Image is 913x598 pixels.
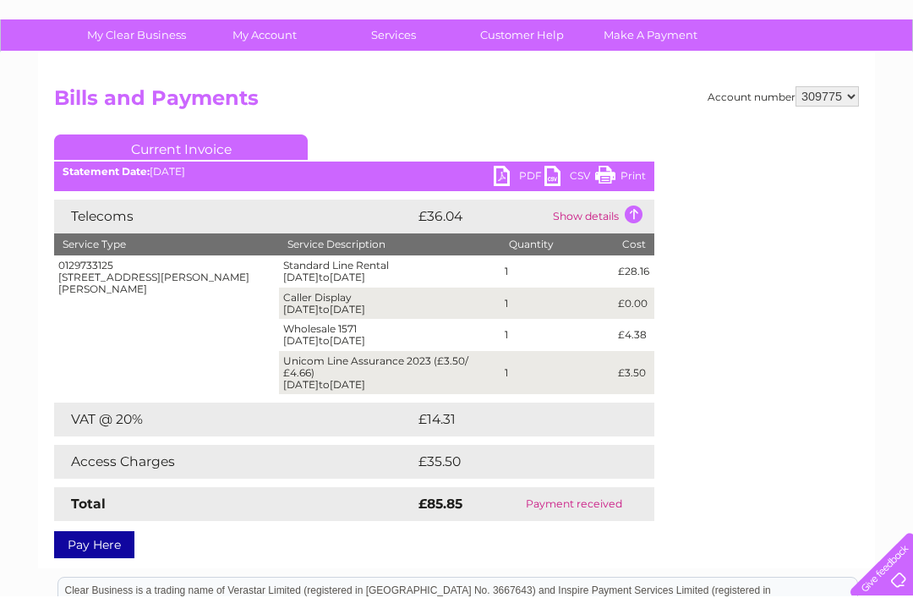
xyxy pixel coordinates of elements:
[54,533,134,560] a: Pay Here
[500,235,614,257] th: Quantity
[500,289,614,321] td: 1
[708,88,859,108] div: Account number
[319,336,330,348] span: to
[452,21,592,52] a: Customer Help
[549,201,654,235] td: Show details
[279,321,501,353] td: Wholesale 1571 [DATE] [DATE]
[801,72,842,85] a: Contact
[54,447,414,480] td: Access Charges
[63,167,150,179] b: Statement Date:
[319,304,330,317] span: to
[414,447,620,480] td: £35.50
[495,489,654,523] td: Payment received
[279,289,501,321] td: Caller Display [DATE] [DATE]
[54,136,308,162] a: Current Invoice
[614,289,654,321] td: £0.00
[54,235,279,257] th: Service Type
[595,167,646,192] a: Print
[324,21,463,52] a: Services
[614,257,654,289] td: £28.16
[58,9,857,82] div: Clear Business is a trading name of Verastar Limited (registered in [GEOGRAPHIC_DATA] No. 3667643...
[32,44,118,96] img: logo.png
[614,353,654,396] td: £3.50
[418,497,462,513] strong: £85.85
[58,261,275,296] div: 0129733125 [STREET_ADDRESS][PERSON_NAME][PERSON_NAME]
[614,321,654,353] td: £4.38
[766,72,790,85] a: Blog
[614,235,654,257] th: Cost
[500,321,614,353] td: 1
[500,353,614,396] td: 1
[319,272,330,285] span: to
[414,404,617,438] td: £14.31
[67,21,206,52] a: My Clear Business
[494,167,544,192] a: PDF
[414,201,549,235] td: £36.04
[705,72,756,85] a: Telecoms
[615,72,648,85] a: Water
[500,257,614,289] td: 1
[54,167,654,179] div: [DATE]
[54,201,414,235] td: Telecoms
[71,497,106,513] strong: Total
[279,257,501,289] td: Standard Line Rental [DATE] [DATE]
[54,88,859,120] h2: Bills and Payments
[54,404,414,438] td: VAT @ 20%
[658,72,695,85] a: Energy
[195,21,335,52] a: My Account
[581,21,720,52] a: Make A Payment
[279,235,501,257] th: Service Description
[594,8,711,30] a: 0333 014 3131
[857,72,897,85] a: Log out
[279,353,501,396] td: Unicom Line Assurance 2023 (£3.50/£4.66) [DATE] [DATE]
[544,167,595,192] a: CSV
[319,380,330,392] span: to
